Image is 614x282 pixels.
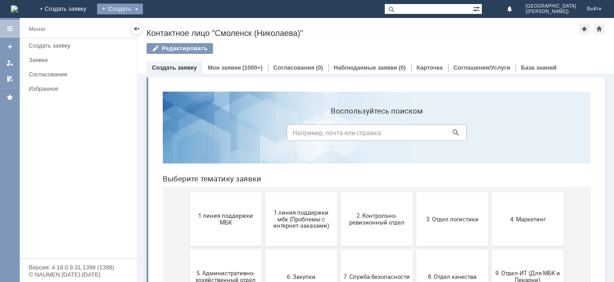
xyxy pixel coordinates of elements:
a: Создать заявку [25,39,135,53]
button: 9. Отдел-ИТ (Для МБК и Пекарни) [336,165,408,219]
div: Версия: 4.18.0.9.31.1398 (1398) [29,264,128,270]
div: Создать [97,4,143,14]
span: 8. Отдел качества [263,189,330,195]
button: 1 линия поддержки мбк (Проблемы с интернет-заказами) [110,108,182,162]
div: Контактное лицо "Смоленск (Николаева)" [147,29,579,38]
button: 4. Маркетинг [336,108,408,162]
span: Бухгалтерия (для мбк) [37,246,103,253]
a: Мои согласования [3,72,17,86]
span: Финансовый отдел [339,246,405,253]
a: Наблюдаемые заявки [334,64,397,71]
span: Отдел ИТ (1С) [112,246,179,253]
div: Избранное [29,85,121,92]
button: 6. Закупки [110,165,182,219]
button: 2. Контрольно-ревизионный отдел [185,108,257,162]
span: 1 линия поддержки мбк (Проблемы с интернет-заказами) [112,124,179,145]
a: Карточка [417,64,443,71]
div: Создать заявку [29,42,131,49]
div: Меню [29,24,45,35]
span: [GEOGRAPHIC_DATA] [525,4,576,9]
a: Создать заявку [152,64,197,71]
span: Расширенный поиск [473,4,482,13]
div: Заявки [29,57,131,63]
div: (1000+) [242,64,263,71]
span: Отдел-ИТ (Битрикс24 и CRM) [188,243,254,256]
button: 7. Служба безопасности [185,165,257,219]
a: Мои заявки [3,56,17,70]
button: Отдел ИТ (1С) [110,223,182,277]
button: Отдел-ИТ (Битрикс24 и CRM) [185,223,257,277]
img: logo [11,5,18,13]
div: Добавить в избранное [579,23,590,34]
div: Скрыть меню [131,23,142,34]
button: Бухгалтерия (для мбк) [34,223,106,277]
span: 9. Отдел-ИТ (Для МБК и Пекарни) [339,185,405,199]
span: Отдел-ИТ (Офис) [263,246,330,253]
a: Согласования [25,67,135,81]
div: (0) [316,64,323,71]
span: 5. Административно-хозяйственный отдел [37,185,103,199]
span: 2. Контрольно-ревизионный отдел [188,128,254,141]
span: 7. Служба безопасности [188,189,254,195]
span: 1 линия поддержки МБК [37,128,103,141]
span: 3. Отдел логистики [263,131,330,138]
a: Создать заявку [3,40,17,54]
button: 1 линия поддержки МБК [34,108,106,162]
button: 5. Административно-хозяйственный отдел [34,165,106,219]
div: Согласования [29,71,131,78]
span: 4. Маркетинг [339,131,405,138]
span: ([PERSON_NAME]) [525,9,576,14]
div: Сделать домашней страницей [594,23,605,34]
div: © NAUMEN [DATE]-[DATE] [29,272,128,278]
div: (0) [399,64,406,71]
button: 3. Отдел логистики [261,108,333,162]
a: База знаний [521,64,556,71]
button: 8. Отдел качества [261,165,333,219]
a: Мои заявки [208,64,241,71]
button: Отдел-ИТ (Офис) [261,223,333,277]
button: Финансовый отдел [336,223,408,277]
input: Например, почта или справка [131,40,311,57]
a: Перейти на домашнюю страницу [11,5,18,13]
label: Воспользуйтесь поиском [131,22,311,31]
a: Соглашения/Услуги [454,64,510,71]
a: Согласования [273,64,315,71]
header: Выберите тематику заявки [7,90,435,99]
span: 6. Закупки [112,189,179,195]
a: Заявки [25,53,135,67]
